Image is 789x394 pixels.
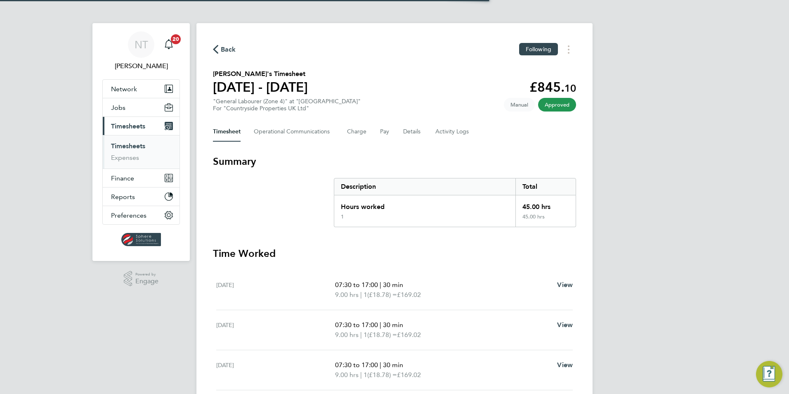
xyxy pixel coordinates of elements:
div: [DATE] [216,320,335,340]
img: spheresolutions-logo-retina.png [121,233,161,246]
span: | [380,321,381,329]
div: Description [334,178,515,195]
button: Details [403,122,422,142]
span: 1 [364,370,367,380]
div: Total [515,178,576,195]
span: This timesheet was manually created. [504,98,535,112]
span: View [557,281,573,289]
div: [DATE] [216,280,335,300]
app-decimal: £845. [529,79,576,95]
a: Timesheets [111,142,145,150]
span: 07:30 to 17:00 [335,361,378,369]
span: View [557,361,573,369]
span: Finance [111,174,134,182]
span: Reports [111,193,135,201]
span: (£18.78) = [367,331,397,339]
a: Go to home page [102,233,180,246]
button: Reports [103,188,180,206]
span: Preferences [111,211,146,219]
span: Powered by [135,271,158,278]
span: (£18.78) = [367,371,397,379]
span: 1 [364,290,367,300]
button: Timesheet [213,122,241,142]
a: NT[PERSON_NAME] [102,31,180,71]
span: | [360,331,362,339]
button: Pay [380,122,390,142]
span: NT [135,39,148,50]
div: Summary [334,178,576,227]
button: Network [103,80,180,98]
div: 45.00 hrs [515,214,576,227]
div: 1 [341,214,344,220]
div: "General Labourer (Zone 4)" at "[GEOGRAPHIC_DATA]" [213,98,361,112]
span: This timesheet has been approved. [538,98,576,112]
span: Following [526,45,551,53]
span: 20 [171,34,181,44]
div: For "Countryside Properties UK Ltd" [213,105,361,112]
span: View [557,321,573,329]
span: 07:30 to 17:00 [335,281,378,289]
span: 9.00 hrs [335,331,359,339]
button: Timesheets Menu [561,43,576,56]
span: £169.02 [397,331,421,339]
span: 9.00 hrs [335,291,359,299]
div: 45.00 hrs [515,195,576,214]
nav: Main navigation [92,23,190,261]
a: View [557,280,573,290]
div: Timesheets [103,135,180,169]
span: £169.02 [397,371,421,379]
span: 10 [565,82,576,94]
button: Timesheets [103,117,180,135]
a: 20 [161,31,177,58]
button: Following [519,43,558,55]
a: View [557,320,573,330]
div: Hours worked [334,195,515,214]
button: Activity Logs [435,122,470,142]
span: 07:30 to 17:00 [335,321,378,329]
button: Finance [103,169,180,187]
span: | [380,361,381,369]
span: Nathan Taylor [102,61,180,71]
span: 1 [364,330,367,340]
button: Jobs [103,98,180,116]
span: Back [221,45,236,55]
span: Engage [135,278,158,285]
span: Network [111,85,137,93]
a: Powered byEngage [124,271,159,287]
button: Preferences [103,206,180,224]
span: 30 min [383,281,403,289]
h3: Time Worked [213,247,576,260]
span: £169.02 [397,291,421,299]
a: View [557,360,573,370]
a: Expenses [111,154,139,161]
button: Operational Communications [254,122,334,142]
button: Back [213,44,236,55]
h3: Summary [213,155,576,168]
h1: [DATE] - [DATE] [213,79,308,95]
div: [DATE] [216,360,335,380]
button: Engage Resource Center [756,361,782,387]
span: | [360,291,362,299]
span: | [380,281,381,289]
span: (£18.78) = [367,291,397,299]
span: 9.00 hrs [335,371,359,379]
span: | [360,371,362,379]
span: 30 min [383,361,403,369]
span: Jobs [111,104,125,112]
button: Charge [347,122,367,142]
span: Timesheets [111,122,145,130]
span: 30 min [383,321,403,329]
h2: [PERSON_NAME]'s Timesheet [213,69,308,79]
